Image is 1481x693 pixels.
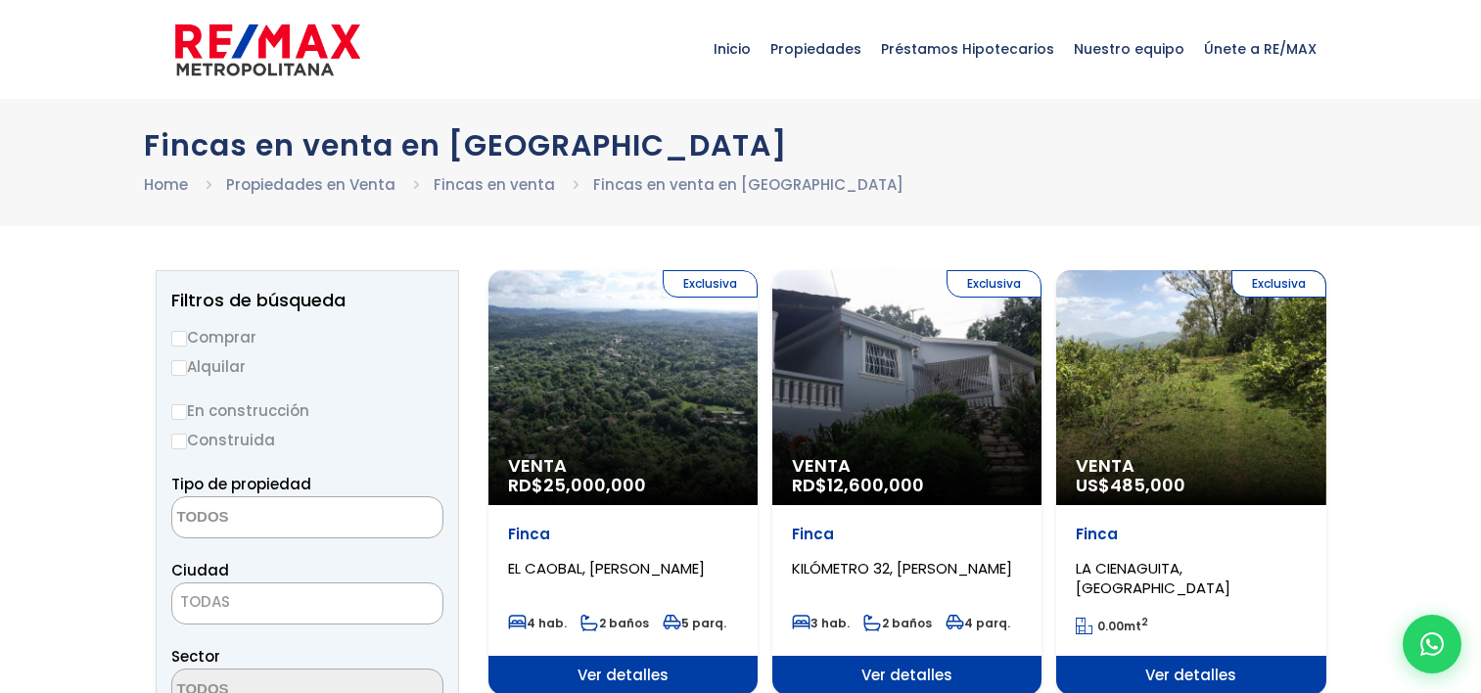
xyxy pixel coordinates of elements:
sup: 2 [1141,615,1148,629]
span: TODAS [171,582,443,624]
span: Ciudad [171,560,229,580]
h2: Filtros de búsqueda [171,291,443,310]
a: Propiedades en Venta [226,174,395,195]
span: Exclusiva [663,270,758,298]
span: Propiedades [761,20,871,78]
input: En construcción [171,404,187,420]
span: TODAS [180,591,230,612]
span: LA CIENAGUITA, [GEOGRAPHIC_DATA] [1076,558,1230,598]
span: Venta [508,456,738,476]
span: RD$ [508,473,646,497]
textarea: Search [172,497,362,539]
span: Inicio [704,20,761,78]
span: 4 hab. [508,615,567,631]
span: Exclusiva [1231,270,1326,298]
label: Construida [171,428,443,452]
label: Alquilar [171,354,443,379]
span: 3 hab. [792,615,850,631]
span: Tipo de propiedad [171,474,311,494]
span: Nuestro equipo [1064,20,1194,78]
p: Finca [508,525,738,544]
span: Préstamos Hipotecarios [871,20,1064,78]
span: Únete a RE/MAX [1194,20,1326,78]
span: 25,000,000 [543,473,646,497]
p: Finca [1076,525,1306,544]
span: 4 parq. [946,615,1010,631]
input: Construida [171,434,187,449]
input: Comprar [171,331,187,346]
label: Comprar [171,325,443,349]
span: 0.00 [1097,618,1124,634]
img: remax-metropolitana-logo [175,21,360,79]
span: KILÓMETRO 32, [PERSON_NAME] [792,558,1012,578]
h1: Fincas en venta en [GEOGRAPHIC_DATA] [144,128,1338,162]
span: EL CAOBAL, [PERSON_NAME] [508,558,705,578]
span: TODAS [172,588,442,616]
span: RD$ [792,473,924,497]
span: Venta [792,456,1022,476]
input: Alquilar [171,360,187,376]
p: Finca [792,525,1022,544]
span: 12,600,000 [827,473,924,497]
span: Venta [1076,456,1306,476]
span: Exclusiva [947,270,1041,298]
span: Sector [171,646,220,667]
a: Home [144,174,188,195]
span: 2 baños [863,615,932,631]
span: US$ [1076,473,1185,497]
span: 485,000 [1110,473,1185,497]
a: Fincas en venta [434,174,555,195]
label: En construcción [171,398,443,423]
span: 5 parq. [663,615,726,631]
span: mt [1076,618,1148,634]
span: 2 baños [580,615,649,631]
li: Fincas en venta en [GEOGRAPHIC_DATA] [593,172,903,197]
